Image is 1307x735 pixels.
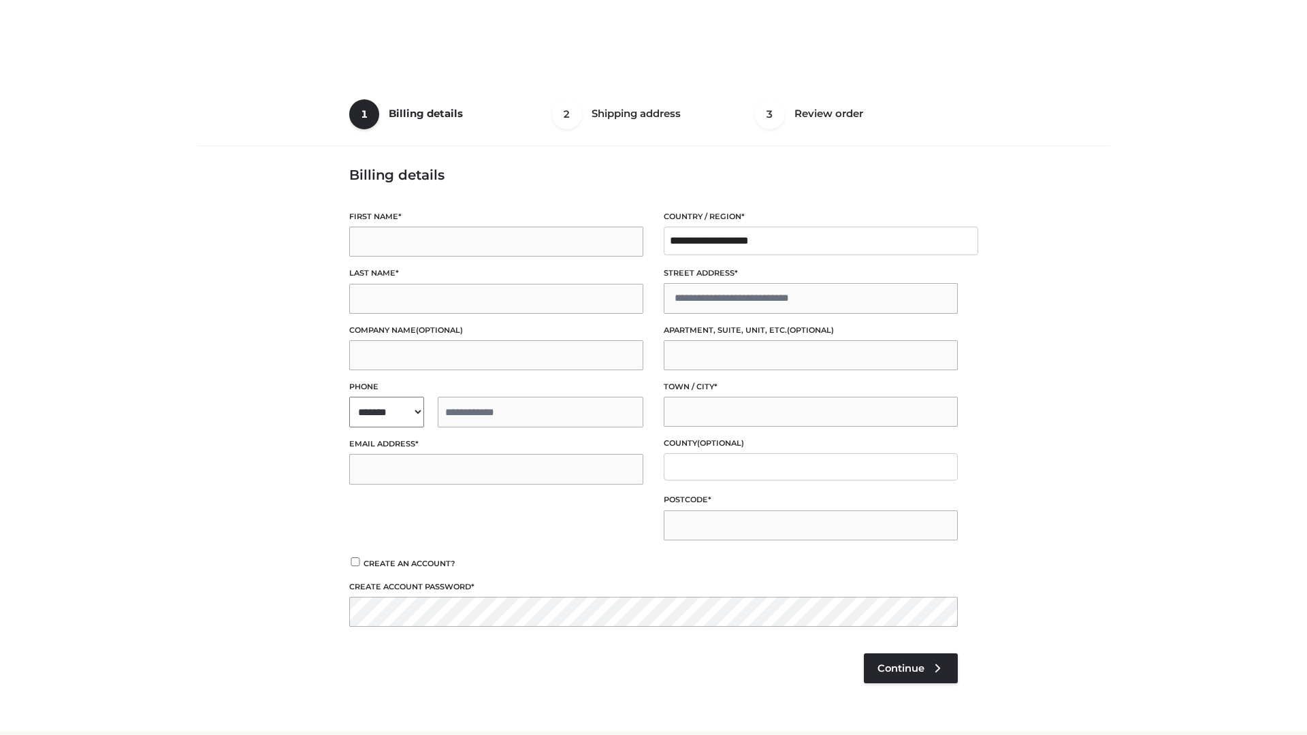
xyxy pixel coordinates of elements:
label: First name [349,210,643,223]
span: Continue [877,662,924,674]
span: Review order [794,107,863,120]
a: Continue [864,653,958,683]
label: County [664,437,958,450]
span: Shipping address [592,107,681,120]
label: Country / Region [664,210,958,223]
span: (optional) [787,325,834,335]
label: Last name [349,267,643,280]
span: 1 [349,99,379,129]
h3: Billing details [349,167,958,183]
label: Town / City [664,380,958,393]
span: (optional) [697,438,744,448]
label: Street address [664,267,958,280]
label: Create account password [349,581,958,593]
label: Company name [349,324,643,337]
label: Apartment, suite, unit, etc. [664,324,958,337]
span: 3 [755,99,785,129]
label: Email address [349,438,643,451]
span: Billing details [389,107,463,120]
label: Postcode [664,493,958,506]
input: Create an account? [349,557,361,566]
label: Phone [349,380,643,393]
span: Create an account? [364,559,455,568]
span: (optional) [416,325,463,335]
span: 2 [552,99,582,129]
